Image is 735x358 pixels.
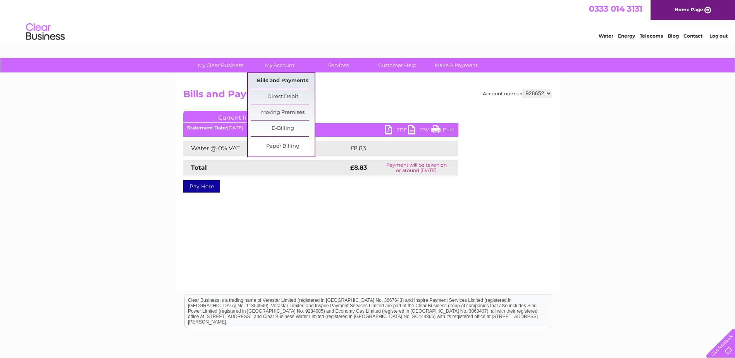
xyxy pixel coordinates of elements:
img: logo.png [26,20,65,44]
a: 0333 014 3131 [589,4,642,14]
strong: £8.83 [350,164,367,171]
strong: Total [191,164,207,171]
div: [DATE] [183,125,458,131]
a: Water [599,33,613,39]
a: Services [306,58,370,72]
td: Payment will be taken on or around [DATE] [375,160,458,176]
td: £8.83 [348,141,440,156]
a: Moving Premises [251,105,315,120]
b: Statement Date: [187,125,227,131]
a: Current Invoice [183,111,300,122]
a: PDF [385,125,408,136]
h2: Bills and Payments [183,89,552,103]
a: Contact [683,33,702,39]
td: Water @ 0% VAT [183,141,348,156]
div: Clear Business is a trading name of Verastar Limited (registered in [GEOGRAPHIC_DATA] No. 3667643... [185,4,551,38]
div: Account number [483,89,552,98]
a: My Account [248,58,312,72]
a: Energy [618,33,635,39]
a: My Clear Business [189,58,253,72]
a: CSV [408,125,431,136]
a: Make A Payment [424,58,488,72]
a: Blog [668,33,679,39]
a: Pay Here [183,180,220,193]
a: E-Billing [251,121,315,136]
a: Telecoms [640,33,663,39]
a: Customer Help [365,58,429,72]
a: Direct Debit [251,89,315,105]
a: Log out [709,33,728,39]
a: Print [431,125,454,136]
a: Bills and Payments [251,73,315,89]
a: Paper Billing [251,139,315,154]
